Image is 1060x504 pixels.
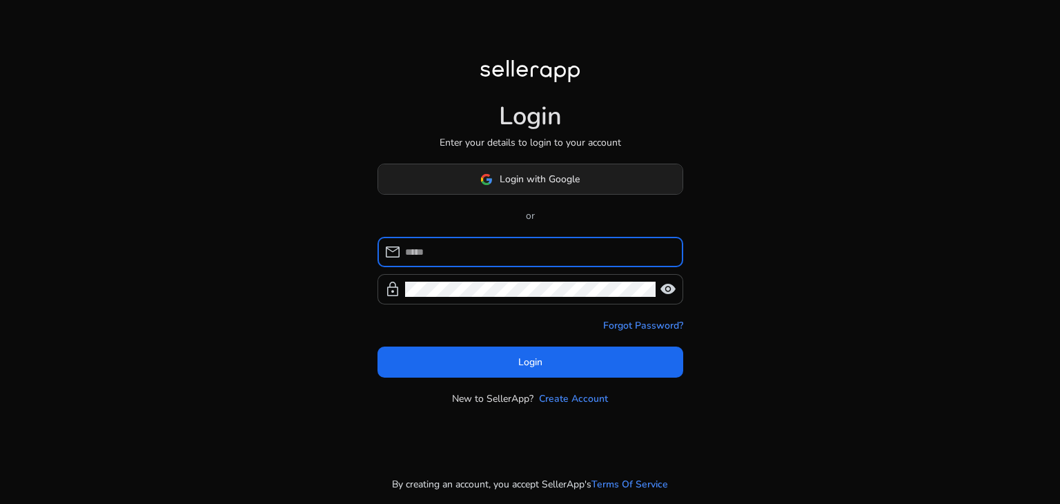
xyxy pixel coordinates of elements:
img: google-logo.svg [480,173,493,186]
a: Forgot Password? [603,318,683,333]
p: Enter your details to login to your account [440,135,621,150]
p: or [377,209,683,223]
span: Login [518,355,542,369]
button: Login with Google [377,164,683,195]
h1: Login [499,101,562,131]
span: Login with Google [500,172,580,186]
a: Terms Of Service [591,477,668,492]
p: New to SellerApp? [452,391,533,406]
span: lock [384,281,401,298]
span: mail [384,244,401,260]
button: Login [377,347,683,378]
a: Create Account [539,391,608,406]
span: visibility [660,281,676,298]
